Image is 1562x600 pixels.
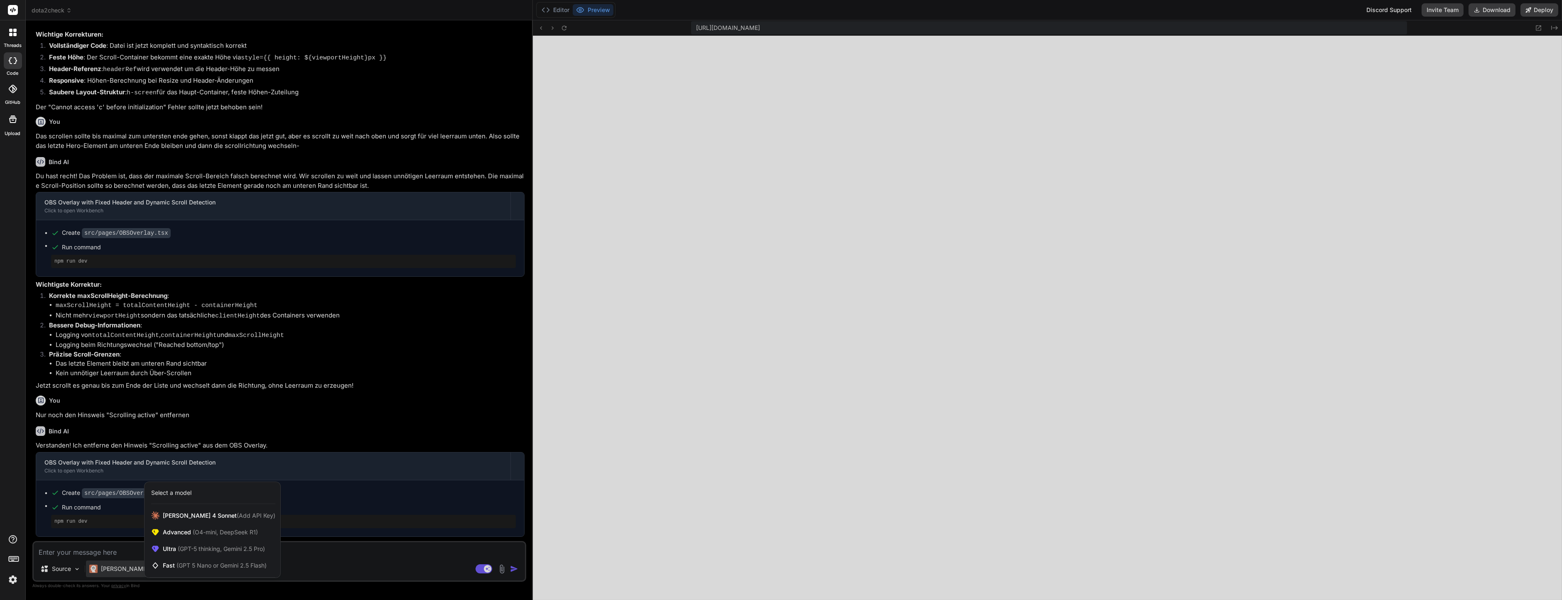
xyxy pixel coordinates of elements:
[177,562,267,569] span: (GPT 5 Nano or Gemini 2.5 Flash)
[4,42,22,49] label: threads
[163,545,265,553] span: Ultra
[176,545,265,552] span: (GPT-5 thinking, Gemini 2.5 Pro)
[237,512,275,519] span: (Add API Key)
[7,70,19,77] label: code
[163,528,258,536] span: Advanced
[191,529,258,536] span: (O4-mini, DeepSeek R1)
[163,511,275,520] span: [PERSON_NAME] 4 Sonnet
[6,573,20,587] img: settings
[151,489,191,497] div: Select a model
[163,561,267,570] span: Fast
[5,99,20,106] label: GitHub
[5,130,21,137] label: Upload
